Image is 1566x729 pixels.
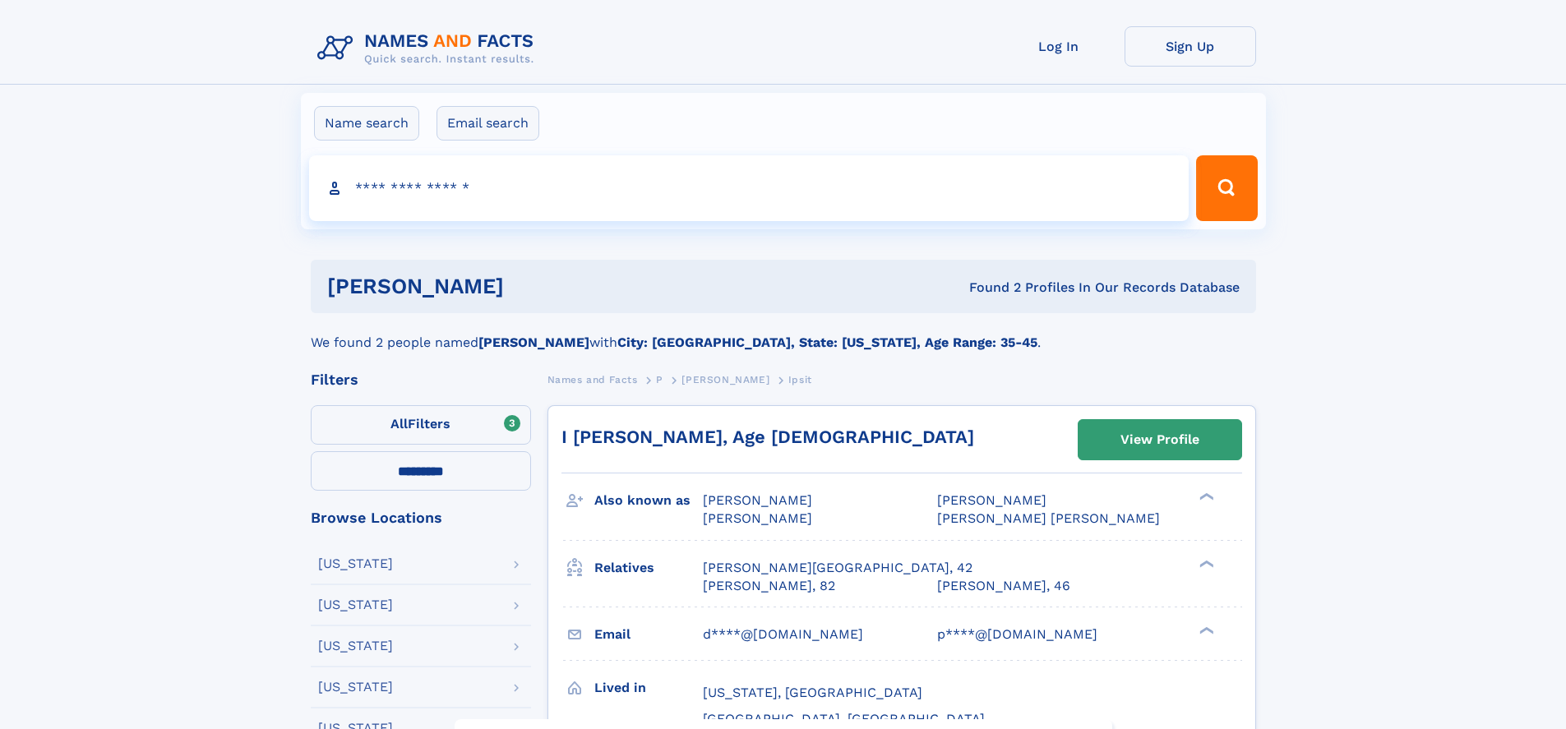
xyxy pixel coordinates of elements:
div: ❯ [1195,491,1215,502]
div: Filters [311,372,531,387]
div: [US_STATE] [318,681,393,694]
a: View Profile [1079,420,1241,459]
a: Names and Facts [547,369,638,390]
input: search input [309,155,1190,221]
h3: Relatives [594,554,703,582]
span: [PERSON_NAME] [703,510,812,526]
div: [US_STATE] [318,557,393,570]
span: All [390,416,408,431]
label: Filters [311,405,531,445]
label: Email search [437,106,539,141]
div: Found 2 Profiles In Our Records Database [737,279,1240,297]
div: We found 2 people named with . [311,313,1256,353]
b: [PERSON_NAME] [478,335,589,350]
a: [PERSON_NAME][GEOGRAPHIC_DATA], 42 [703,559,972,577]
span: [PERSON_NAME] [PERSON_NAME] [937,510,1160,526]
button: Search Button [1196,155,1257,221]
h3: Email [594,621,703,648]
span: [US_STATE], [GEOGRAPHIC_DATA] [703,685,922,700]
a: Sign Up [1125,26,1256,67]
label: Name search [314,106,419,141]
div: View Profile [1120,421,1199,459]
a: [PERSON_NAME], 82 [703,577,835,595]
b: City: [GEOGRAPHIC_DATA], State: [US_STATE], Age Range: 35-45 [617,335,1037,350]
div: Browse Locations [311,510,531,525]
a: Log In [993,26,1125,67]
a: P [656,369,663,390]
span: [PERSON_NAME] [937,492,1046,508]
h1: [PERSON_NAME] [327,276,737,297]
img: Logo Names and Facts [311,26,547,71]
a: [PERSON_NAME] [681,369,769,390]
h3: Lived in [594,674,703,702]
div: [US_STATE] [318,598,393,611]
span: [PERSON_NAME] [703,492,812,508]
span: P [656,374,663,385]
span: [GEOGRAPHIC_DATA], [GEOGRAPHIC_DATA] [703,711,985,727]
div: ❯ [1195,625,1215,635]
h3: Also known as [594,487,703,514]
a: I [PERSON_NAME], Age [DEMOGRAPHIC_DATA] [561,427,974,447]
a: [PERSON_NAME], 46 [937,577,1070,595]
span: Ipsit [788,374,812,385]
span: [PERSON_NAME] [681,374,769,385]
div: ❯ [1195,558,1215,569]
div: [US_STATE] [318,639,393,653]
